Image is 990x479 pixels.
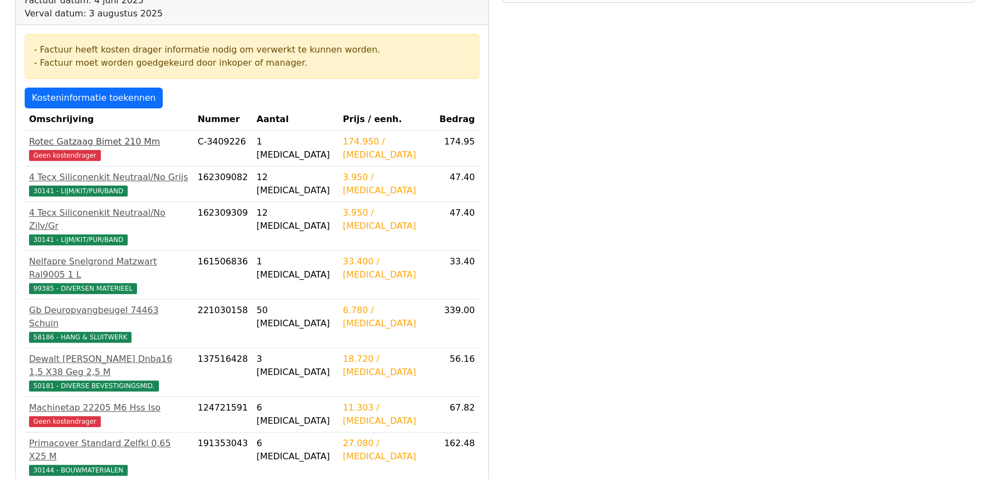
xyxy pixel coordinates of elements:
[29,206,189,246] a: 4 Tecx Siliconenkit Neutraal/No Zilv/Gr30141 - LIJM/KIT/PUR/BAND
[434,108,479,131] th: Bedrag
[34,43,470,56] div: - Factuur heeft kosten drager informatie nodig om verwerkt te kunnen worden.
[256,206,334,233] div: 12 [MEDICAL_DATA]
[29,171,189,184] div: 4 Tecx Siliconenkit Neutraal/No Grijs
[29,150,101,161] span: Geen kostendrager
[193,397,253,432] td: 124721591
[29,437,189,463] div: Primacover Standard Zelfkl 0,65 X25 M
[434,251,479,299] td: 33.40
[29,304,189,343] a: Gb Deuropvangbeugel 74463 Schuin58186 - HANG & SLUITWERK
[29,401,189,428] a: Machinetap 22205 M6 Hss IsoGeen kostendrager
[29,304,189,330] div: Gb Deuropvangbeugel 74463 Schuin
[193,202,253,251] td: 162309309
[343,401,430,428] div: 11.303 / [MEDICAL_DATA]
[256,255,334,281] div: 1 [MEDICAL_DATA]
[343,206,430,233] div: 3.950 / [MEDICAL_DATA]
[256,135,334,161] div: 1 [MEDICAL_DATA]
[256,401,334,428] div: 6 [MEDICAL_DATA]
[434,202,479,251] td: 47.40
[29,401,189,414] div: Machinetap 22205 M6 Hss Iso
[343,255,430,281] div: 33.400 / [MEDICAL_DATA]
[29,255,189,281] div: Nelfapre Snelgrond Matzwart Ral9005 1 L
[256,353,334,379] div: 3 [MEDICAL_DATA]
[193,251,253,299] td: 161506836
[434,166,479,202] td: 47.40
[343,171,430,197] div: 3.950 / [MEDICAL_DATA]
[256,304,334,330] div: 50 [MEDICAL_DATA]
[193,299,253,348] td: 221030158
[434,299,479,348] td: 339.00
[29,206,189,233] div: 4 Tecx Siliconenkit Neutraal/No Zilv/Gr
[29,416,101,427] span: Geen kostendrager
[434,348,479,397] td: 56.16
[29,353,189,392] a: Dewalt [PERSON_NAME] Dnba16 1,5 X38 Geg 2,5 M50181 - DIVERSE BEVESTIGINGSMID.
[29,234,128,245] span: 30141 - LIJM/KIT/PUR/BAND
[25,7,345,20] div: Verval datum: 3 augustus 2025
[252,108,338,131] th: Aantal
[343,437,430,463] div: 27.080 / [MEDICAL_DATA]
[29,135,189,148] div: Rotec Gatzaag Bimet 210 Mm
[29,255,189,295] a: Nelfapre Snelgrond Matzwart Ral9005 1 L99385 - DIVERSEN MATERIEEL
[29,380,159,391] span: 50181 - DIVERSE BEVESTIGINGSMID.
[29,135,189,161] a: Rotec Gatzaag Bimet 210 MmGeen kostendrager
[29,437,189,476] a: Primacover Standard Zelfkl 0,65 X25 M30144 - BOUWMATERIALEN
[434,131,479,166] td: 174.95
[29,332,131,343] span: 58186 - HANG & SLUITWERK
[25,108,193,131] th: Omschrijving
[29,186,128,197] span: 30141 - LIJM/KIT/PUR/BAND
[339,108,434,131] th: Prijs / eenh.
[256,171,334,197] div: 12 [MEDICAL_DATA]
[343,135,430,161] div: 174.950 / [MEDICAL_DATA]
[29,283,137,294] span: 99385 - DIVERSEN MATERIEEL
[29,465,128,476] span: 30144 - BOUWMATERIALEN
[34,56,470,70] div: - Factuur moet worden goedgekeurd door inkoper of manager.
[256,437,334,463] div: 6 [MEDICAL_DATA]
[434,397,479,432] td: 67.82
[343,353,430,379] div: 18.720 / [MEDICAL_DATA]
[193,348,253,397] td: 137516428
[193,108,253,131] th: Nummer
[343,304,430,330] div: 6.780 / [MEDICAL_DATA]
[29,353,189,379] div: Dewalt [PERSON_NAME] Dnba16 1,5 X38 Geg 2,5 M
[193,131,253,166] td: C-3409226
[25,88,163,108] a: Kosteninformatie toekennen
[29,171,189,197] a: 4 Tecx Siliconenkit Neutraal/No Grijs30141 - LIJM/KIT/PUR/BAND
[193,166,253,202] td: 162309082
